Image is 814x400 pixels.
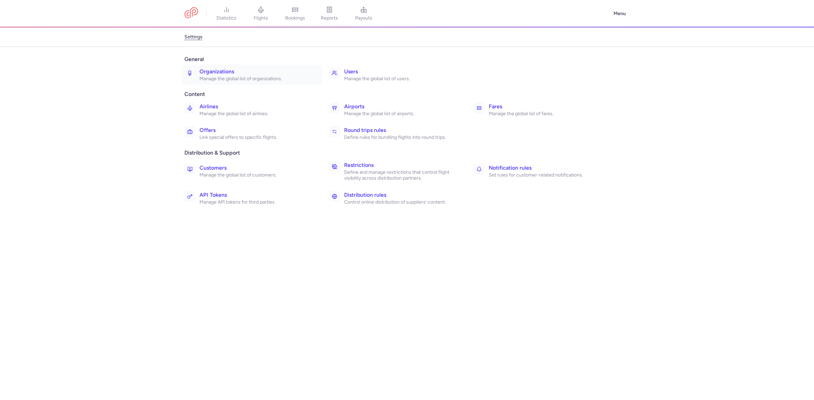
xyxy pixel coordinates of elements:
button: Menu [609,7,630,20]
span: statistics [216,15,236,21]
p: Manage the global list of users. [344,76,459,82]
h3: Organizations [199,68,314,76]
a: API TokensManage API tokens for third parties. [182,188,322,208]
a: flights [244,6,278,21]
h3: Airlines [199,102,314,111]
h3: Restrictions [344,161,459,169]
h3: Airports [344,102,459,111]
p: Set rules for customer-related notifications. [489,172,603,178]
a: CustomersManage the global list of customers. [182,161,322,181]
a: RestrictionsDefine and manage restrictions that control flight visibility across distribution par... [326,158,467,184]
p: Manage the global list of fares. [489,111,603,117]
a: bookings [278,6,312,21]
a: AirportsManage the global list of airports. [326,100,467,120]
span: reports [321,15,338,21]
span: General [184,55,630,63]
a: payouts [347,6,381,21]
p: Control online distribution of suppliers’ content. [344,199,459,205]
a: OffersLink special offers to specific flights. [182,123,322,143]
a: AirlinesManage the global list of airlines. [182,100,322,120]
h3: Offers [199,126,314,134]
span: Content [184,90,630,98]
h3: Round trips rules [344,126,459,134]
p: Define and manage restrictions that control flight visibility across distribution partners. [344,169,459,181]
span: payouts [355,15,372,21]
p: Manage the global list of airports. [344,111,459,117]
p: Manage the global list of customers. [199,172,314,178]
h3: Customers [199,164,314,172]
p: Manage the global list of organizations. [199,76,314,82]
a: statistics [209,6,244,21]
a: settings [184,32,203,43]
span: Distribution & Support [184,149,630,157]
h3: Distribution rules [344,191,459,199]
a: FaresManage the global list of fares. [471,100,611,120]
span: bookings [285,15,305,21]
a: OrganizationsManage the global list of organizations. [182,65,322,85]
a: Distribution rulesControl online distribution of suppliers’ content. [326,188,467,208]
p: Define rules for bundling flights into round trips. [344,134,459,141]
h3: API Tokens [199,191,314,199]
h3: Users [344,68,459,76]
h3: Fares [489,102,603,111]
p: Link special offers to specific flights. [199,134,314,141]
a: UsersManage the global list of users. [326,65,467,85]
h3: Notification rules [489,164,603,172]
span: flights [254,15,268,21]
p: Manage the global list of airlines. [199,111,314,117]
a: Round trips rulesDefine rules for bundling flights into round trips. [326,123,467,143]
p: Manage API tokens for third parties. [199,199,314,205]
a: reports [312,6,347,21]
a: Notification rulesSet rules for customer-related notifications. [471,161,611,181]
a: CitizenPlane red outlined logo [184,7,198,20]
